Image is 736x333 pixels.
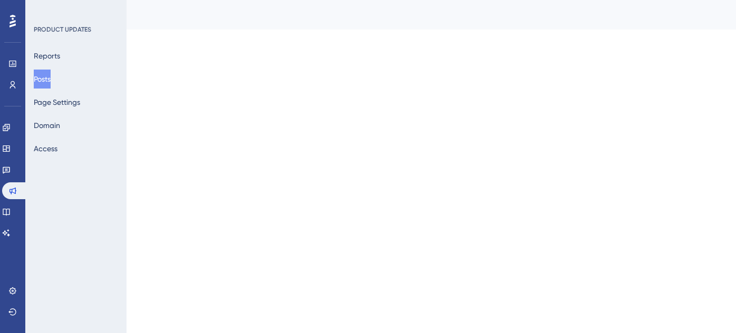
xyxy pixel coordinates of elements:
button: Domain [34,116,60,135]
button: Reports [34,46,60,65]
button: Page Settings [34,93,80,112]
button: Posts [34,70,51,89]
button: Access [34,139,57,158]
div: PRODUCT UPDATES [34,25,91,34]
